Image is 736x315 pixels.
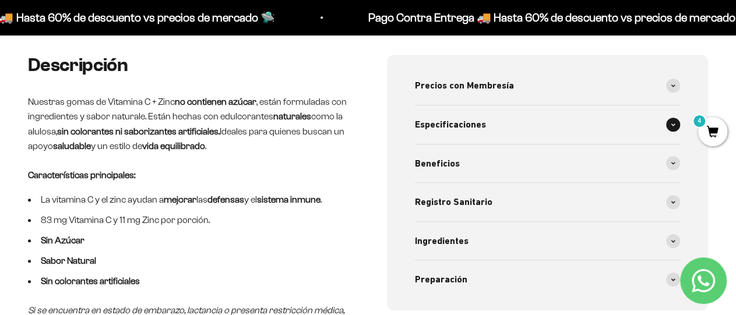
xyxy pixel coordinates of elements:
[28,55,350,75] h2: Descripción
[415,222,681,260] summary: Ingredientes
[415,66,681,105] summary: Precios con Membresía
[415,105,681,144] summary: Especificaciones
[698,126,727,139] a: 4
[415,260,681,299] summary: Preparación
[164,194,196,204] strong: mejorar
[28,170,135,180] strong: Características principales:
[28,192,350,207] li: La vitamina C y el zinc ayudan a las y el .
[415,78,514,93] span: Precios con Membresía
[415,194,492,210] span: Registro Sanitario
[692,114,706,128] mark: 4
[207,194,244,204] strong: defensas
[415,117,486,132] span: Especificaciones
[415,272,467,287] span: Preparación
[53,141,91,151] strong: saludable
[257,194,321,204] strong: sistema inmune
[41,235,84,245] strong: Sin Azúcar
[142,141,205,151] strong: vida equilibrado
[41,276,140,286] strong: Sin colorantes artificiales
[41,256,96,266] strong: Sabor Natural
[415,144,681,183] summary: Beneficios
[415,183,681,221] summary: Registro Sanitario
[28,94,350,154] p: Nuestras gomas de Vitamina C + Zinc , están formuladas con ingredientes y sabor naturale. Están h...
[57,126,220,136] strong: sin colorantes ni saborizantes artificiales.
[415,156,460,171] span: Beneficios
[273,111,311,121] strong: naturales
[175,97,256,107] strong: no contienen azúcar
[28,213,350,228] li: 83 mg Vitamina C y 11 mg Zinc por porción.
[415,233,469,249] span: Ingredientes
